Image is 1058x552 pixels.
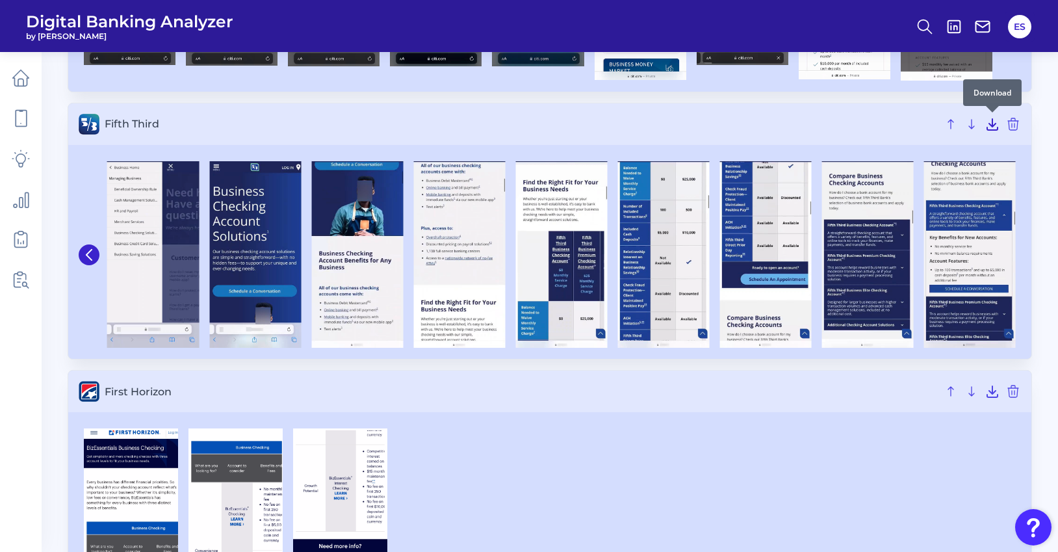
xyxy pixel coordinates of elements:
[105,386,938,398] span: First Horizon
[720,161,812,348] img: Fifth Third
[1015,509,1052,545] button: Open Resource Center
[618,161,710,348] img: Fifth Third
[105,118,938,130] span: Fifth Third
[26,12,233,31] span: Digital Banking Analyzer
[1008,15,1031,38] button: ES
[924,161,1016,348] img: Fifth Third
[209,161,301,348] img: Fifth Third
[822,161,914,348] img: Fifth Third
[413,161,505,348] img: Fifth Third
[963,79,1022,106] div: Download
[311,161,403,348] img: Fifth Third
[26,31,233,41] span: by [PERSON_NAME]
[515,161,607,348] img: Fifth Third
[107,161,199,348] img: Fifth Third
